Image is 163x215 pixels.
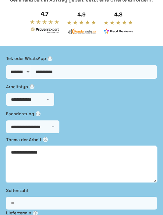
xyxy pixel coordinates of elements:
[6,136,157,143] label: Thema der Arbeit
[6,110,157,117] label: Fachrichtung
[6,55,157,62] label: Tel. oder WhatsApp
[67,20,96,25] img: stars
[67,28,96,34] img: kundennote
[67,11,96,18] div: 4.9
[30,10,59,18] div: 4.7
[36,111,41,116] span: ⓘ
[30,84,34,89] span: ⓘ
[104,20,133,25] img: stars
[6,83,157,90] label: Arbeitstyp
[30,19,59,24] img: stars
[104,11,133,18] div: 4.8
[43,137,48,142] span: ⓘ
[30,27,59,35] img: provenexpert
[104,28,133,34] img: realreviews
[48,56,52,61] span: ⓘ
[6,187,157,194] label: Seitenzahl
